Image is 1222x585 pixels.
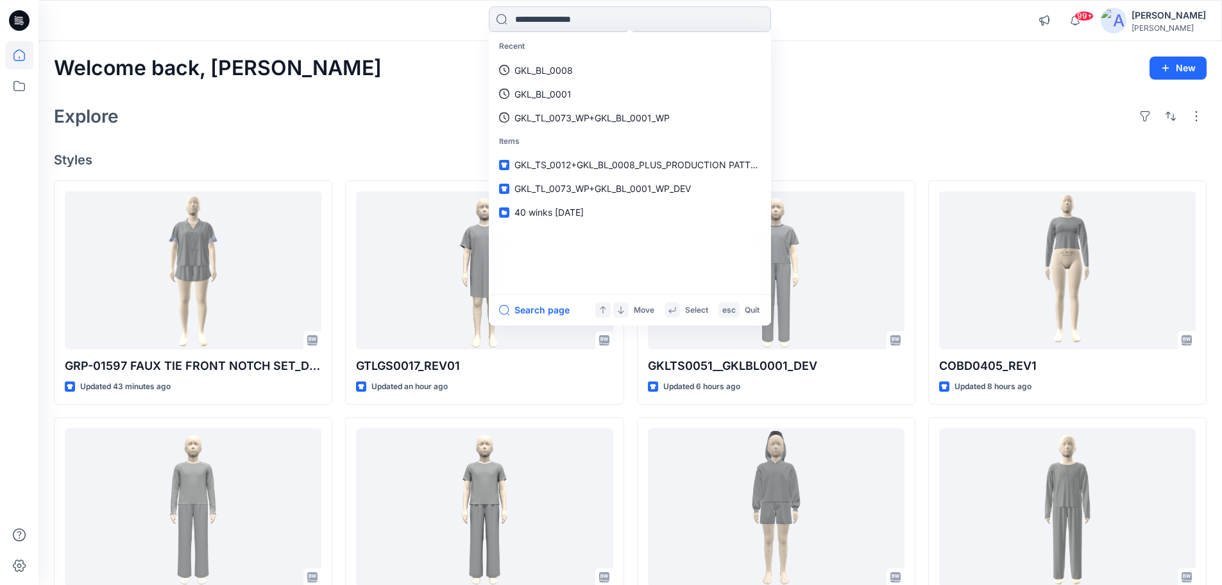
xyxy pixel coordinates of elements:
[1074,11,1094,21] span: 99+
[356,191,613,350] a: GTLGS0017_REV01
[65,357,321,375] p: GRP-01597 FAUX TIE FRONT NOTCH SET_DEV_REV4
[491,200,768,224] a: 40 winks [DATE]
[514,111,670,125] p: GKL_TL_0073_WP+GKL_BL_0001_WP
[514,64,573,77] p: GKL_BL_0008
[54,106,119,127] h2: Explore
[1132,23,1206,33] div: [PERSON_NAME]
[745,304,760,317] p: Quit
[939,191,1196,350] a: COBD0405_REV1
[1101,8,1126,33] img: avatar
[80,380,171,394] p: Updated 43 minutes ago
[491,35,768,58] p: Recent
[491,82,768,106] a: GKL_BL_0001
[356,357,613,375] p: GTLGS0017_REV01
[491,106,768,130] a: GKL_TL_0073_WP+GKL_BL_0001_WP
[491,177,768,200] a: GKL_TL_0073_WP+GKL_BL_0001_WP_DEV
[648,191,904,350] a: GKLTS0051__GKLBL0001_DEV
[54,57,382,80] h2: Welcome back, [PERSON_NAME]
[955,380,1031,394] p: Updated 8 hours ago
[1150,57,1207,80] button: New
[514,159,768,170] span: GKL_TS_0012+GKL_BL_0008_PLUS_PRODUCTION PATTERN
[663,380,740,394] p: Updated 6 hours ago
[491,153,768,177] a: GKL_TS_0012+GKL_BL_0008_PLUS_PRODUCTION PATTERN
[648,357,904,375] p: GKLTS0051__GKLBL0001_DEV
[371,380,448,394] p: Updated an hour ago
[514,183,691,194] span: GKL_TL_0073_WP+GKL_BL_0001_WP_DEV
[722,304,736,317] p: esc
[1132,8,1206,23] div: [PERSON_NAME]
[514,207,584,218] span: 40 winks [DATE]
[65,191,321,350] a: GRP-01597 FAUX TIE FRONT NOTCH SET_DEV_REV4
[685,304,708,317] p: Select
[514,87,572,101] p: GKL_BL_0001
[634,304,654,317] p: Move
[939,357,1196,375] p: COBD0405_REV1
[491,58,768,82] a: GKL_BL_0008
[54,152,1207,168] h4: Styles
[491,130,768,153] p: Items
[499,302,570,318] button: Search page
